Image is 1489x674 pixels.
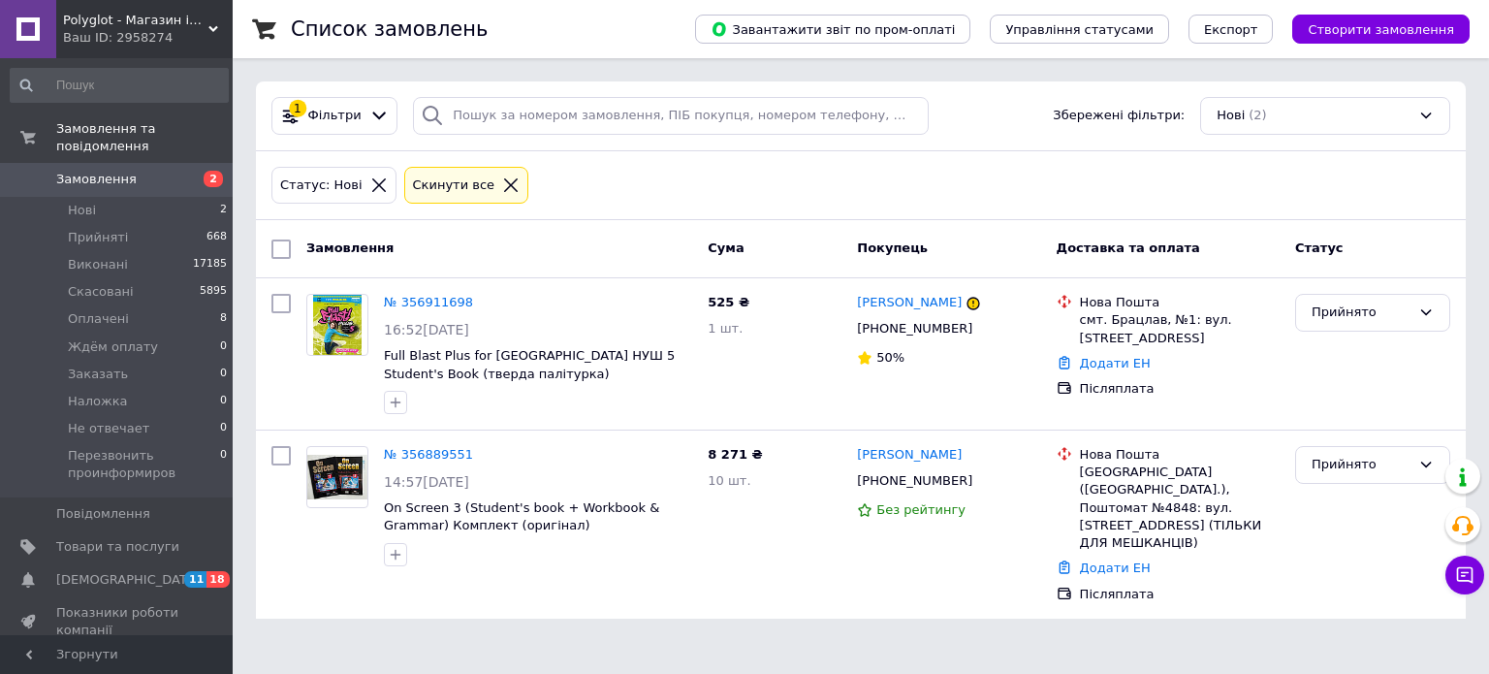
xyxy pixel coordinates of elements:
input: Пошук за номером замовлення, ПІБ покупця, номером телефону, Email, номером накладної [413,97,929,135]
span: 10 шт. [708,473,750,488]
span: 14:57[DATE] [384,474,469,490]
span: 8 271 ₴ [708,447,762,462]
span: Фільтри [308,107,362,125]
div: смт. Брацлав, №1: вул. [STREET_ADDRESS] [1080,311,1280,346]
span: 8 [220,310,227,328]
a: [PERSON_NAME] [857,446,962,465]
a: Створити замовлення [1273,21,1470,36]
span: Експорт [1204,22,1258,37]
span: Статус [1295,241,1344,255]
span: 16:52[DATE] [384,322,469,337]
span: Наложка [68,393,128,410]
span: Прийняті [68,229,128,246]
span: Управління статусами [1005,22,1154,37]
span: 2 [204,171,223,187]
span: Збережені фільтри: [1053,107,1185,125]
span: Замовлення [306,241,394,255]
span: Покупець [857,241,928,255]
span: Повідомлення [56,505,150,523]
div: Прийнято [1312,303,1410,323]
span: Створити замовлення [1308,22,1454,37]
span: Без рейтингу [876,502,966,517]
span: Виконані [68,256,128,273]
div: Нова Пошта [1080,294,1280,311]
span: 0 [220,420,227,437]
span: 0 [220,366,227,383]
a: Full Blast Plus for [GEOGRAPHIC_DATA] НУШ 5 Student's Book (тверда палітурка) [384,348,675,381]
span: (2) [1249,108,1266,122]
span: Оплачені [68,310,129,328]
div: [GEOGRAPHIC_DATA] ([GEOGRAPHIC_DATA].), Поштомат №4848: вул. [STREET_ADDRESS] (ТІЛЬКИ ДЛЯ МЕШКАНЦІВ) [1080,464,1280,552]
button: Експорт [1188,15,1274,44]
a: On Screen 3 (Student's book + Workbook & Grammar) Комплект (оригінал) [384,500,659,533]
span: Не отвечает [68,420,149,437]
button: Чат з покупцем [1445,556,1484,594]
span: Замовлення [56,171,137,188]
a: № 356911698 [384,295,473,309]
div: Cкинути все [409,176,499,196]
div: 1 [289,100,306,117]
span: 18 [206,571,229,588]
span: Нові [1217,107,1245,125]
span: 11 [184,571,206,588]
a: № 356889551 [384,447,473,462]
span: Доставка та оплата [1057,241,1200,255]
div: Прийнято [1312,455,1410,475]
span: Cума [708,241,744,255]
span: Замовлення та повідомлення [56,120,233,155]
div: [PHONE_NUMBER] [853,468,976,494]
span: Нові [68,202,96,219]
img: Фото товару [307,455,367,500]
div: [PHONE_NUMBER] [853,316,976,341]
a: Фото товару [306,446,368,508]
a: Фото товару [306,294,368,356]
div: Післяплата [1080,380,1280,398]
span: [DEMOGRAPHIC_DATA] [56,571,200,589]
span: Показники роботи компанії [56,604,179,639]
span: 2 [220,202,227,219]
button: Створити замовлення [1292,15,1470,44]
a: [PERSON_NAME] [857,294,962,312]
span: 1 шт. [708,321,743,336]
div: Післяплата [1080,586,1280,603]
span: 0 [220,447,227,482]
span: Ждём оплату [68,338,158,356]
div: Нова Пошта [1080,446,1280,464]
button: Управління статусами [990,15,1169,44]
span: 0 [220,338,227,356]
span: Polyglot - Магазин іноземної літератури [63,12,208,29]
div: Ваш ID: 2958274 [63,29,233,47]
div: Статус: Нові [276,176,366,196]
span: Скасовані [68,283,134,301]
span: Заказать [68,366,128,383]
input: Пошук [10,68,229,103]
span: 50% [876,350,904,365]
a: Додати ЕН [1080,561,1151,575]
span: 525 ₴ [708,295,749,309]
a: Додати ЕН [1080,356,1151,370]
span: 668 [206,229,227,246]
button: Завантажити звіт по пром-оплаті [695,15,970,44]
span: 0 [220,393,227,410]
img: Фото товару [313,295,361,355]
h1: Список замовлень [291,17,488,41]
span: Перезвонить проинформиров [68,447,220,482]
span: Товари та послуги [56,538,179,556]
span: 17185 [193,256,227,273]
span: Завантажити звіт по пром-оплаті [711,20,955,38]
span: 5895 [200,283,227,301]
